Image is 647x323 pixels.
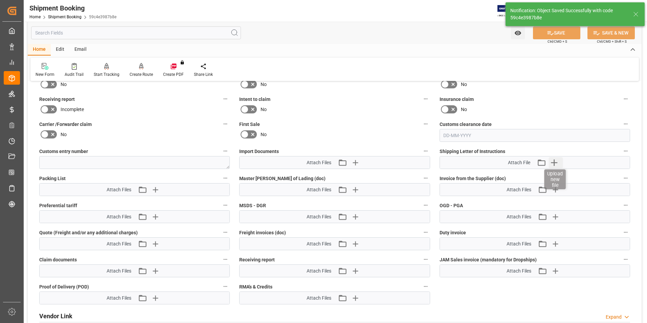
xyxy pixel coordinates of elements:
button: Duty invoice [621,228,630,237]
button: open menu [511,26,525,39]
button: Proof of Delivery (POD) [221,282,230,291]
div: Start Tracking [94,71,119,78]
button: Shipping Letter of Instructions [621,147,630,155]
span: Insurance claim [440,96,474,103]
button: First Sale [421,120,430,128]
div: Edit [51,44,69,56]
input: Search Fields [31,26,241,39]
span: Master [PERSON_NAME] of Lading (doc) [239,175,326,182]
span: Customs entry number [39,148,88,155]
span: JAM Sales invoice (mandatory for Dropships) [440,256,537,263]
button: Insurance claim [621,94,630,103]
span: Attach Files [307,240,331,247]
div: Create Route [130,71,153,78]
span: Ctrl/CMD + S [548,39,567,44]
span: Packing List [39,175,66,182]
button: Receiving report [221,94,230,103]
span: First Sale [239,121,260,128]
div: New Form [36,71,54,78]
span: No [261,106,267,113]
button: SAVE & NEW [587,26,635,39]
button: Claim documents [221,255,230,264]
button: Import Documents [421,147,430,155]
span: Attach Files [107,186,131,193]
span: No [461,81,467,88]
span: Proof of Delivery (POD) [39,283,89,290]
span: Customs clearance date [440,121,492,128]
button: Preferential tariff [221,201,230,210]
img: Exertis%20JAM%20-%20Email%20Logo.jpg_1722504956.jpg [497,5,521,17]
div: Home [28,44,51,56]
span: Incomplete [61,106,84,113]
span: Attach Files [107,267,131,275]
span: Ctrl/CMD + Shift + S [597,39,627,44]
button: Customs clearance date [621,120,630,128]
span: Attach Files [107,240,131,247]
span: OGD - PGA [440,202,463,209]
div: Share Link [194,71,213,78]
span: RMA's & Credits [239,283,272,290]
span: Attach Files [507,186,531,193]
span: Import Documents [239,148,279,155]
button: Master [PERSON_NAME] of Lading (doc) [421,174,430,182]
a: Shipment Booking [48,15,82,19]
span: Attach Files [307,213,331,220]
span: Freight invoices (doc) [239,229,286,236]
span: Attach Files [307,159,331,166]
a: Home [29,15,41,19]
button: Receiving report [421,255,430,264]
span: Attach Files [107,213,131,220]
span: Quote (Freight and/or any additional charges) [39,229,138,236]
div: Email [69,44,92,56]
h2: Vendor Link [39,311,72,321]
span: No [61,131,67,138]
div: Upload new file [544,169,566,189]
button: Freight invoices (doc) [421,228,430,237]
span: Attach Files [507,267,531,275]
button: Packing List [221,174,230,182]
span: Claim documents [39,256,77,263]
span: Attach Files [307,267,331,275]
button: SAVE [533,26,580,39]
input: DD-MM-YYYY [440,129,630,142]
div: Expand [606,314,622,321]
span: Attach Files [107,295,131,302]
button: MSDS - DGR [421,201,430,210]
span: Attach Files [507,213,531,220]
button: OGD - PGA [621,201,630,210]
span: Receiving report [39,96,75,103]
span: No [461,106,467,113]
span: Carrier /Forwarder claim [39,121,92,128]
span: No [61,81,67,88]
span: Attach Files [307,295,331,302]
button: Carrier /Forwarder claim [221,120,230,128]
span: Duty invoice [440,229,466,236]
div: Audit Trail [65,71,84,78]
div: Shipment Booking [29,3,116,13]
span: Attach Files [507,240,531,247]
span: Shipping Letter of Instructions [440,148,505,155]
button: Invoice from the Supplier (doc) [621,174,630,182]
span: Attach File [508,159,530,166]
button: Customs entry number [221,147,230,155]
span: MSDS - DGR [239,202,266,209]
div: Notification: Object Saved Successfully with code 59c4e3987b8e [510,7,627,21]
span: Attach Files [307,186,331,193]
button: Quote (Freight and/or any additional charges) [221,228,230,237]
button: Upload new file [549,157,563,168]
button: JAM Sales invoice (mandatory for Dropships) [621,255,630,264]
span: Invoice from the Supplier (doc) [440,175,506,182]
span: Receiving report [239,256,275,263]
span: Preferential tariff [39,202,77,209]
span: No [261,81,267,88]
button: Intent to claim [421,94,430,103]
span: Intent to claim [239,96,270,103]
span: No [261,131,267,138]
button: RMA's & Credits [421,282,430,291]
